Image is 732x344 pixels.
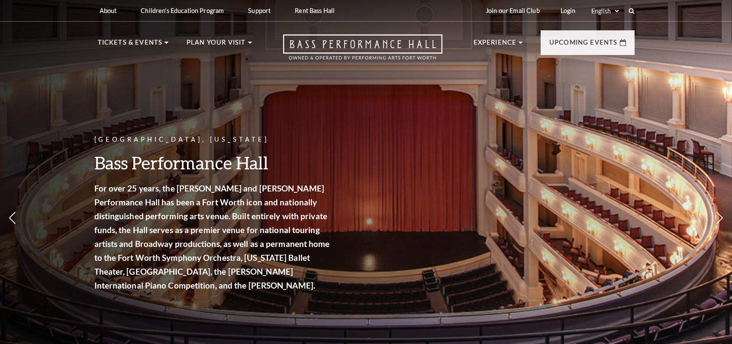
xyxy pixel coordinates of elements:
p: Children's Education Program [141,7,224,14]
p: Tickets & Events [98,37,163,53]
p: Rent Bass Hall [295,7,335,14]
select: Select: [590,7,620,15]
p: Upcoming Events [549,37,618,53]
p: About [100,7,117,14]
p: Plan Your Visit [187,37,246,53]
p: Experience [474,37,517,53]
p: Support [248,7,271,14]
p: [GEOGRAPHIC_DATA], [US_STATE] [94,134,332,145]
strong: For over 25 years, the [PERSON_NAME] and [PERSON_NAME] Performance Hall has been a Fort Worth ico... [94,183,330,290]
h3: Bass Performance Hall [94,152,332,174]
